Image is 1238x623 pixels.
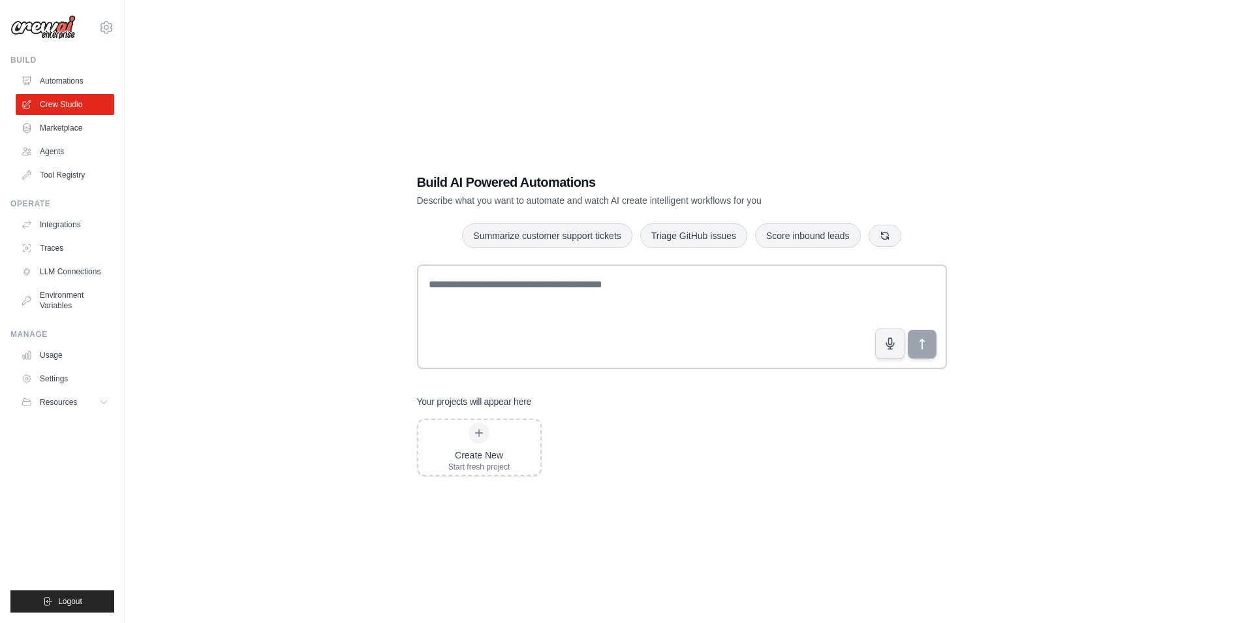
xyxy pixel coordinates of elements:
div: Start fresh project [448,462,510,472]
a: Environment Variables [16,285,114,316]
button: Score inbound leads [755,223,861,248]
a: LLM Connections [16,261,114,282]
div: Manage [10,329,114,340]
a: Automations [16,71,114,91]
a: Usage [16,345,114,366]
a: Tool Registry [16,165,114,185]
p: Describe what you want to automate and watch AI create intelligent workflows for you [417,194,856,207]
img: Logo [10,15,76,40]
button: Logout [10,590,114,613]
a: Crew Studio [16,94,114,115]
div: Build [10,55,114,65]
button: Triage GitHub issues [640,223,747,248]
div: Create New [448,449,510,462]
a: Traces [16,238,114,259]
button: Resources [16,392,114,413]
a: Integrations [16,214,114,235]
button: Get new suggestions [869,225,901,247]
div: Operate [10,199,114,209]
a: Agents [16,141,114,162]
span: Logout [58,596,82,607]
button: Click to speak your automation idea [875,328,905,359]
span: Resources [40,397,77,407]
a: Marketplace [16,118,114,138]
h1: Build AI Powered Automations [417,173,856,191]
h3: Your projects will appear here [417,395,532,408]
a: Settings [16,368,114,389]
button: Summarize customer support tickets [462,223,632,248]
